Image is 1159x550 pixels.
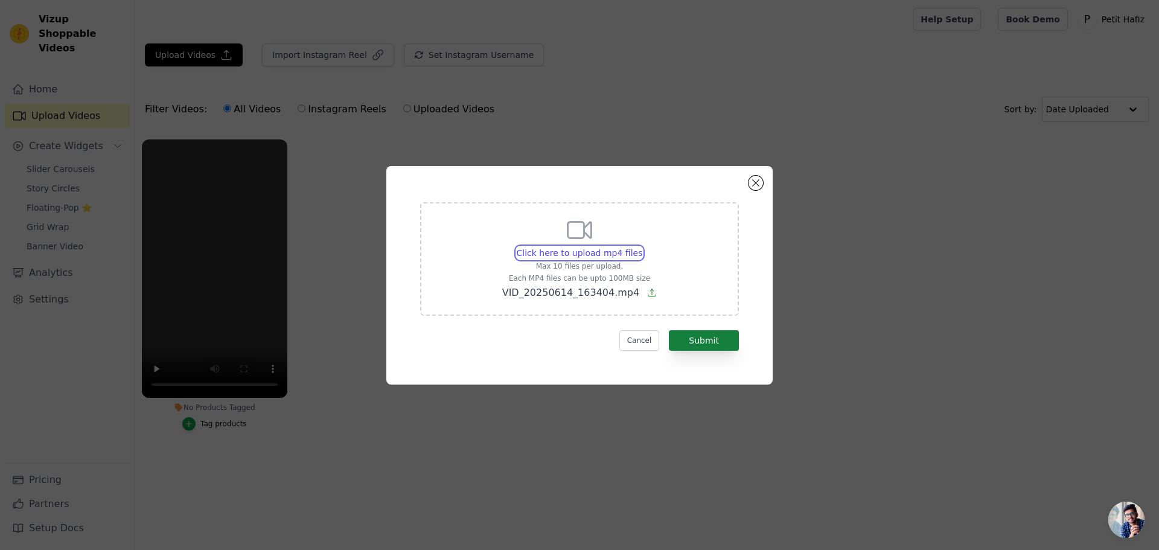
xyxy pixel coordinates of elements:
button: Cancel [619,330,660,351]
p: Each MP4 files can be upto 100MB size [502,273,657,283]
button: Close modal [749,176,763,190]
div: Ouvrir le chat [1108,502,1145,538]
span: Click here to upload mp4 files [517,248,643,258]
span: VID_20250614_163404.mp4 [502,287,640,298]
button: Submit [669,330,739,351]
p: Max 10 files per upload. [502,261,657,271]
